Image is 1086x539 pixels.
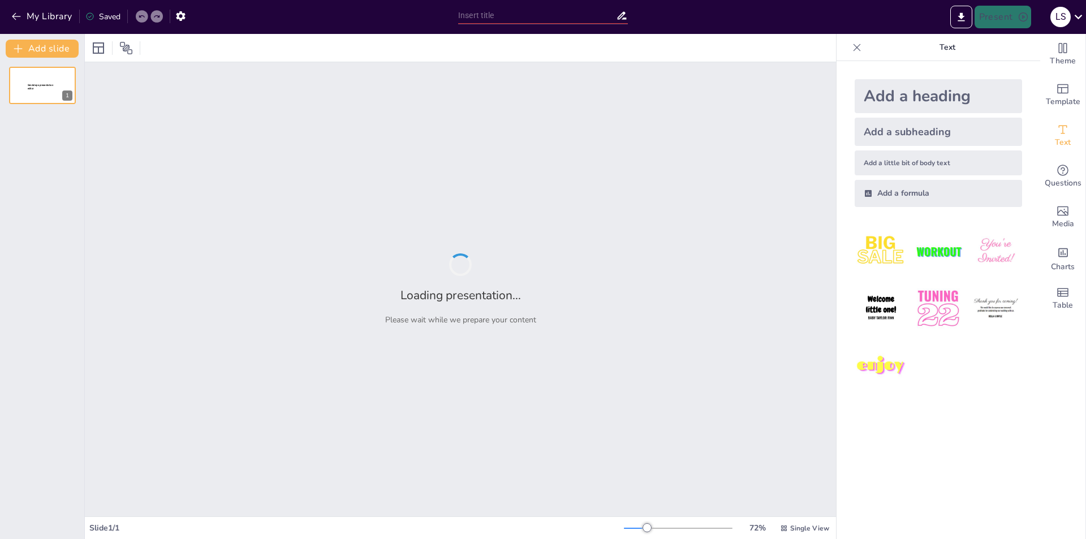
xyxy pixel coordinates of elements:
[1040,156,1085,197] div: Get real-time input from your audience
[1040,115,1085,156] div: Add text boxes
[1051,261,1075,273] span: Charts
[1050,55,1076,67] span: Theme
[385,314,536,325] p: Please wait while we prepare your content
[855,225,907,278] img: 1.jpeg
[119,41,133,55] span: Position
[1052,218,1074,230] span: Media
[855,180,1022,207] div: Add a formula
[458,7,616,24] input: Insert title
[1050,7,1071,27] div: L S
[9,67,76,104] div: 1
[969,225,1022,278] img: 3.jpeg
[855,282,907,335] img: 4.jpeg
[855,79,1022,113] div: Add a heading
[62,90,72,101] div: 1
[85,11,120,22] div: Saved
[866,34,1029,61] p: Text
[790,524,829,533] span: Single View
[1055,136,1071,149] span: Text
[1040,197,1085,238] div: Add images, graphics, shapes or video
[1050,6,1071,28] button: L S
[969,282,1022,335] img: 6.jpeg
[744,523,771,533] div: 72 %
[8,7,77,25] button: My Library
[912,282,964,335] img: 5.jpeg
[1053,299,1073,312] span: Table
[912,225,964,278] img: 2.jpeg
[89,523,624,533] div: Slide 1 / 1
[855,340,907,393] img: 7.jpeg
[855,118,1022,146] div: Add a subheading
[6,40,79,58] button: Add slide
[1040,75,1085,115] div: Add ready made slides
[1040,278,1085,319] div: Add a table
[1045,177,1081,189] span: Questions
[975,6,1031,28] button: Present
[400,287,521,303] h2: Loading presentation...
[1040,34,1085,75] div: Change the overall theme
[89,39,107,57] div: Layout
[1046,96,1080,108] span: Template
[855,150,1022,175] div: Add a little bit of body text
[950,6,972,28] button: Export to PowerPoint
[1040,238,1085,278] div: Add charts and graphs
[28,84,53,90] span: Sendsteps presentation editor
